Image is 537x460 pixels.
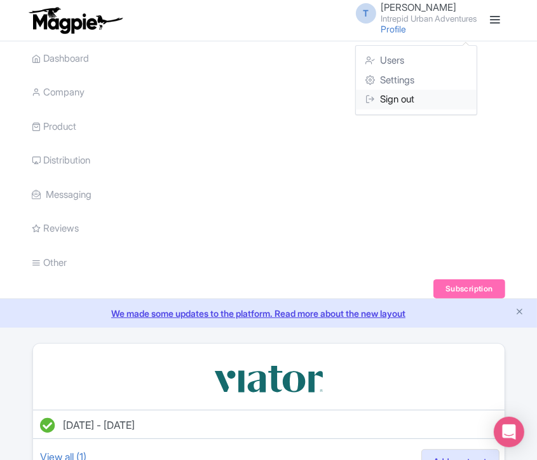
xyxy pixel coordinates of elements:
[212,359,326,400] img: vbqrramwp3xkpi4ekcjz.svg
[381,1,457,13] span: [PERSON_NAME]
[32,246,67,281] a: Other
[32,143,91,178] a: Distribution
[32,211,79,246] a: Reviews
[32,41,90,76] a: Dashboard
[381,24,407,34] a: Profile
[494,417,524,447] div: Open Intercom Messenger
[64,419,135,431] span: [DATE] - [DATE]
[32,109,77,144] a: Product
[381,15,477,23] small: Intrepid Urban Adventures
[356,51,477,71] a: Users
[433,279,505,298] a: Subscription
[26,6,125,34] img: logo-ab69f6fb50320c5b225c76a69d11143b.png
[356,3,376,24] span: T
[515,305,524,320] button: Close announcement
[8,307,529,320] a: We made some updates to the platform. Read more about the new layout
[348,3,477,23] a: T [PERSON_NAME] Intrepid Urban Adventures
[356,90,477,109] a: Sign out
[32,75,85,110] a: Company
[356,71,477,90] a: Settings
[32,178,92,213] a: Messaging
